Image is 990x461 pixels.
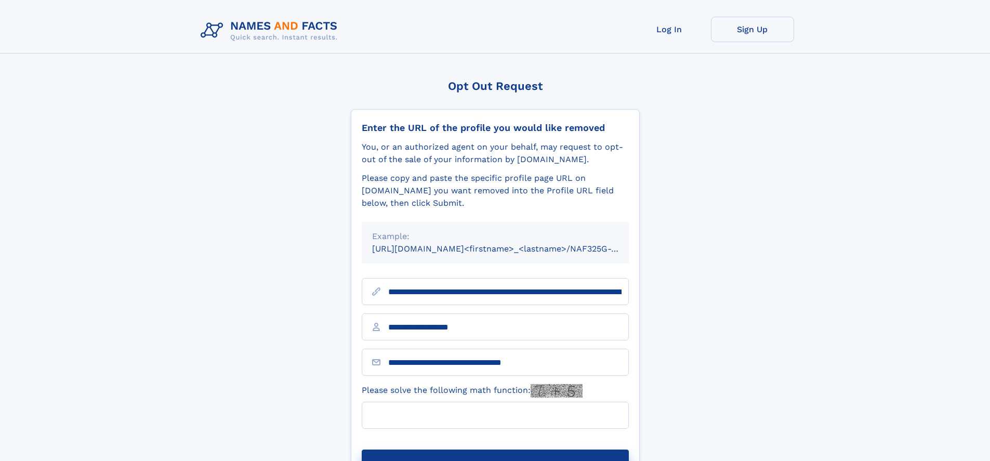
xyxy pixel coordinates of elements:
[711,17,794,42] a: Sign Up
[628,17,711,42] a: Log In
[372,230,618,243] div: Example:
[351,80,640,93] div: Opt Out Request
[372,244,649,254] small: [URL][DOMAIN_NAME]<firstname>_<lastname>/NAF325G-xxxxxxxx
[362,122,629,134] div: Enter the URL of the profile you would like removed
[362,141,629,166] div: You, or an authorized agent on your behalf, may request to opt-out of the sale of your informatio...
[362,172,629,209] div: Please copy and paste the specific profile page URL on [DOMAIN_NAME] you want removed into the Pr...
[362,384,583,398] label: Please solve the following math function:
[196,17,346,45] img: Logo Names and Facts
